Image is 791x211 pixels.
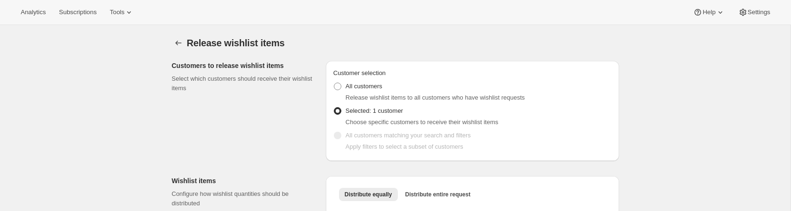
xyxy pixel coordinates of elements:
[346,107,403,114] span: Selected: 1 customer
[15,6,51,19] button: Analytics
[345,191,392,198] span: Distribute equally
[346,132,471,139] span: All customers matching your search and filters
[346,83,382,90] span: All customers
[346,94,525,101] span: Release wishlist items to all customers who have wishlist requests
[172,74,318,93] p: Select which customers should receive their wishlist items
[104,6,139,19] button: Tools
[733,6,776,19] button: Settings
[702,8,715,16] span: Help
[346,118,498,126] span: Choose specific customers to receive their wishlist items
[21,8,46,16] span: Analytics
[59,8,97,16] span: Subscriptions
[687,6,730,19] button: Help
[172,36,185,50] button: Back to allocation
[53,6,102,19] button: Subscriptions
[187,38,285,48] span: Release wishlist items
[172,61,318,70] p: Customers to release wishlist items
[748,8,770,16] span: Settings
[333,69,386,76] span: Customer selection
[172,176,318,186] p: Wishlist items
[172,189,318,208] p: Configure how wishlist quantities should be distributed
[346,143,463,150] span: Apply filters to select a subset of customers
[110,8,124,16] span: Tools
[405,191,471,198] span: Distribute entire request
